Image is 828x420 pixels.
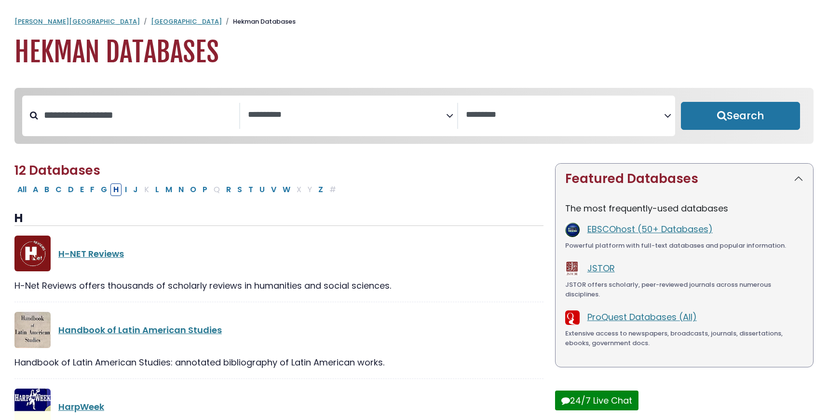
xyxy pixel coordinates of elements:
button: Filter Results C [53,183,65,196]
h3: H [14,211,543,226]
h1: Hekman Databases [14,36,814,69]
button: Filter Results O [187,183,199,196]
button: Filter Results F [87,183,97,196]
a: [PERSON_NAME][GEOGRAPHIC_DATA] [14,17,140,26]
input: Search database by title or keyword [38,107,239,123]
button: Filter Results I [122,183,130,196]
button: 24/7 Live Chat [555,391,638,410]
button: Filter Results M [163,183,175,196]
a: HarpWeek [58,401,104,413]
button: Filter Results W [280,183,293,196]
button: Filter Results B [41,183,52,196]
button: Filter Results J [130,183,141,196]
span: 12 Databases [14,162,100,179]
div: JSTOR offers scholarly, peer-reviewed journals across numerous disciplines. [565,280,803,299]
div: Extensive access to newspapers, broadcasts, journals, dissertations, ebooks, government docs. [565,329,803,348]
button: All [14,183,29,196]
button: Filter Results E [77,183,87,196]
textarea: Search [466,110,664,120]
a: ProQuest Databases (All) [587,311,697,323]
button: Featured Databases [556,164,813,194]
button: Filter Results L [152,183,162,196]
button: Filter Results V [268,183,279,196]
p: The most frequently-used databases [565,202,803,215]
div: Alpha-list to filter by first letter of database name [14,183,340,195]
button: Filter Results H [110,183,122,196]
a: JSTOR [587,262,615,274]
button: Filter Results P [200,183,210,196]
a: H-NET Reviews [58,248,124,260]
nav: Search filters [14,88,814,144]
a: Handbook of Latin American Studies [58,324,222,336]
button: Filter Results N [176,183,187,196]
div: Powerful platform with full-text databases and popular information. [565,241,803,251]
a: [GEOGRAPHIC_DATA] [151,17,222,26]
button: Filter Results U [257,183,268,196]
li: Hekman Databases [222,17,296,27]
button: Filter Results D [65,183,77,196]
button: Submit for Search Results [681,102,800,130]
button: Filter Results R [223,183,234,196]
div: Handbook of Latin American Studies: annotated bibliography of Latin American works. [14,356,543,369]
button: Filter Results G [98,183,110,196]
div: H-Net Reviews offers thousands of scholarly reviews in humanities and social sciences. [14,279,543,292]
nav: breadcrumb [14,17,814,27]
button: Filter Results S [234,183,245,196]
a: EBSCOhost (50+ Databases) [587,223,713,235]
button: Filter Results A [30,183,41,196]
textarea: Search [248,110,446,120]
button: Filter Results T [245,183,256,196]
button: Filter Results Z [315,183,326,196]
